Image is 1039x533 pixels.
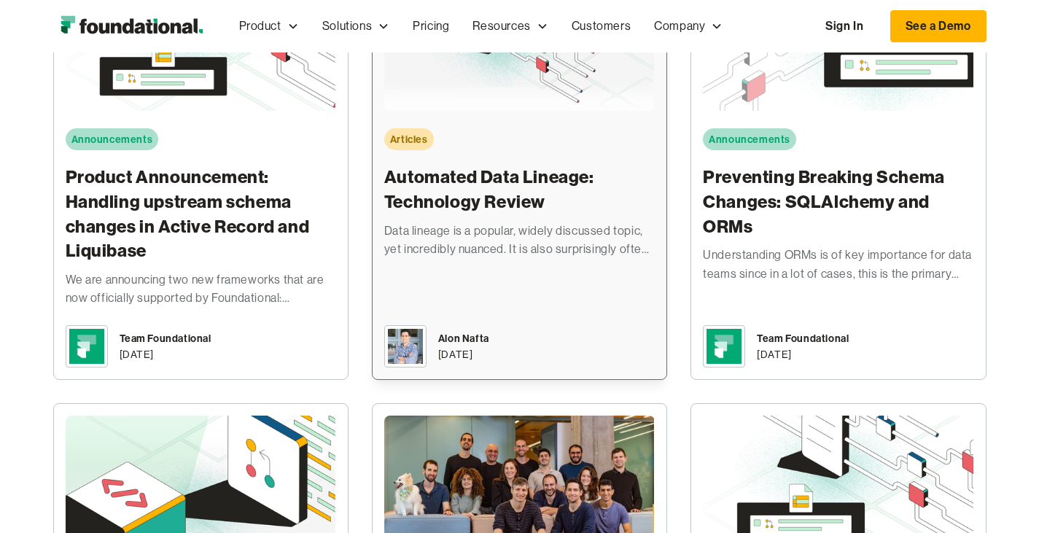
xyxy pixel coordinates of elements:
h3: Product Announcement: Handling upstream schema changes in Active Record and Liquibase [66,165,336,262]
div: Team Foundational [120,330,211,346]
div: Understanding ORMs is of key importance for data teams since in a lot of cases, this is the prima... [703,246,973,283]
div: [DATE] [438,346,473,362]
div: Articles [390,131,428,147]
div: Announcements [709,131,790,147]
div: Solutions [322,17,372,36]
div: Resources [461,2,559,50]
div: [DATE] [120,346,155,362]
a: Pricing [401,2,461,50]
h3: Automated Data Lineage: Technology Review [384,165,655,214]
div: Team Foundational [757,330,849,346]
div: Product [239,17,281,36]
div: Company [642,2,734,50]
div: Alon Nafta [438,330,489,346]
div: Product [227,2,311,50]
div: Resources [472,17,530,36]
a: home [53,12,210,41]
h3: Preventing Breaking Schema Changes: SQLAlchemy and ORMs [703,165,973,238]
a: Sign In [811,11,878,42]
a: See a Demo [890,10,987,42]
iframe: Chat Widget [777,364,1039,533]
div: [DATE] [757,346,792,362]
img: Foundational Logo [53,12,210,41]
div: Solutions [311,2,401,50]
div: We are announcing two new frameworks that are now officially supported by Foundational: Liquibase... [66,271,336,308]
div: Company [654,17,705,36]
div: Announcements [71,131,153,147]
a: Customers [560,2,642,50]
div: Data lineage is a popular, widely discussed topic, yet incredibly nuanced. It is also surprisingl... [384,222,655,259]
